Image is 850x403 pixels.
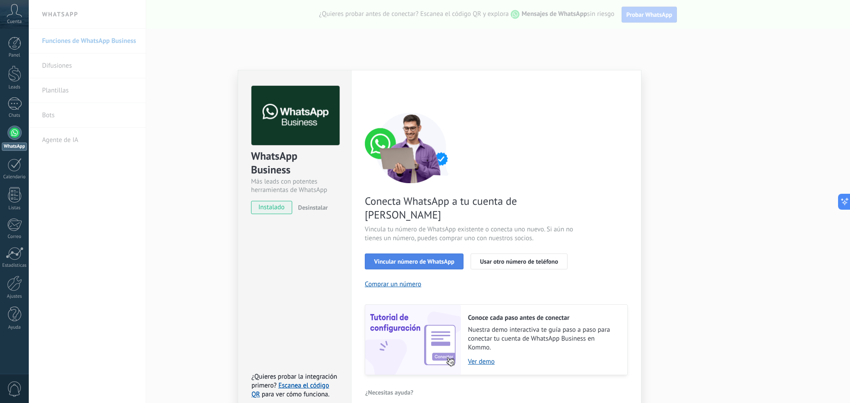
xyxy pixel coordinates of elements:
[7,19,22,25] span: Cuenta
[2,174,27,180] div: Calendario
[365,194,576,222] span: Conecta WhatsApp a tu cuenta de [PERSON_NAME]
[2,234,27,240] div: Correo
[471,253,567,269] button: Usar otro número de teléfono
[2,84,27,90] div: Leads
[298,203,328,211] span: Desinstalar
[2,53,27,58] div: Panel
[251,372,337,390] span: ¿Quieres probar la integración primero?
[251,86,340,146] img: logo_main.png
[365,280,421,288] button: Comprar un número
[365,112,458,183] img: connect number
[365,386,414,399] button: ¿Necesitas ayuda?
[2,263,27,269] div: Estadísticas
[365,253,464,269] button: Vincular número de WhatsApp
[2,142,27,151] div: WhatsApp
[251,381,329,399] a: Escanea el código QR
[2,325,27,330] div: Ayuda
[468,357,618,366] a: Ver demo
[468,314,618,322] h2: Conoce cada paso antes de conectar
[251,149,338,177] div: WhatsApp Business
[2,205,27,211] div: Listas
[251,177,338,194] div: Más leads con potentes herramientas de WhatsApp
[468,326,618,352] span: Nuestra demo interactiva te guía paso a paso para conectar tu cuenta de WhatsApp Business en Kommo.
[365,389,413,395] span: ¿Necesitas ayuda?
[2,113,27,119] div: Chats
[294,201,328,214] button: Desinstalar
[480,258,558,265] span: Usar otro número de teléfono
[262,390,329,399] span: para ver cómo funciona.
[2,294,27,299] div: Ajustes
[374,258,454,265] span: Vincular número de WhatsApp
[365,225,576,243] span: Vincula tu número de WhatsApp existente o conecta uno nuevo. Si aún no tienes un número, puedes c...
[251,201,292,214] span: instalado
